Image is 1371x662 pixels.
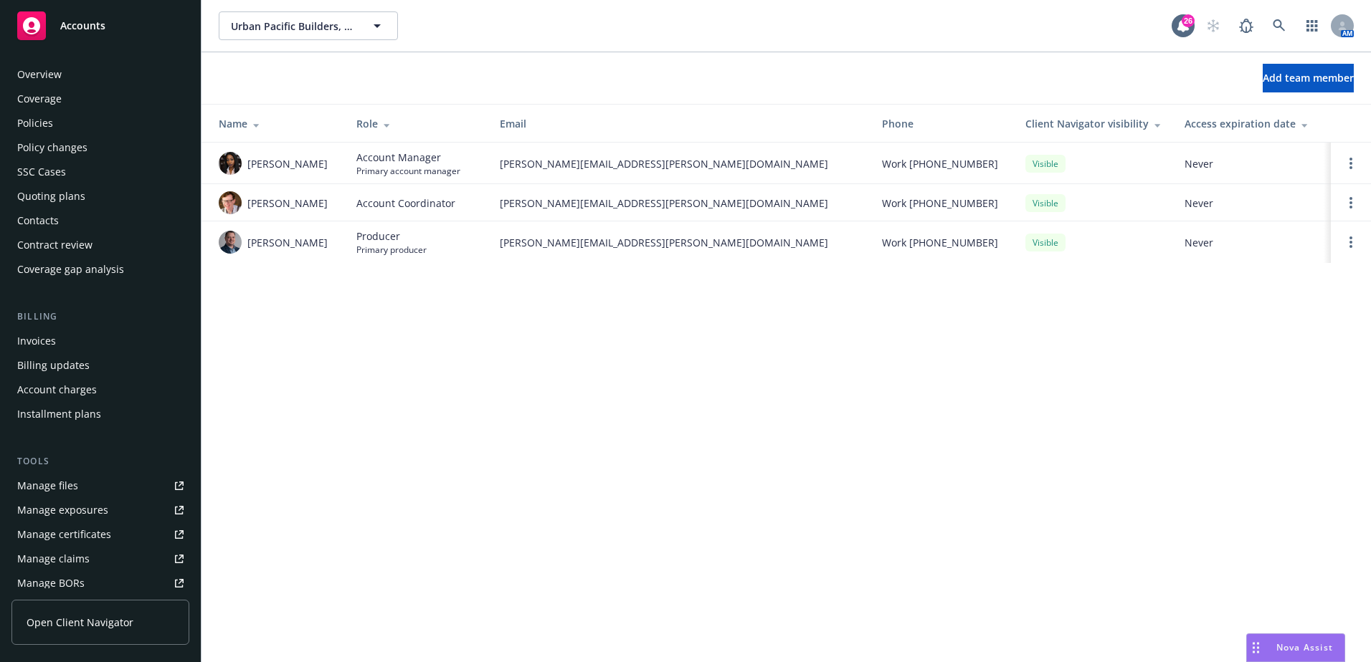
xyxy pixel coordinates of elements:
a: Coverage [11,87,189,110]
a: Switch app [1298,11,1327,40]
span: Work [PHONE_NUMBER] [882,156,998,171]
a: Quoting plans [11,185,189,208]
a: Manage claims [11,547,189,570]
a: Account charges [11,378,189,401]
div: Installment plans [17,403,101,426]
div: Account charges [17,378,97,401]
span: Never [1185,235,1319,250]
button: Add team member [1263,64,1354,92]
a: Manage files [11,474,189,497]
img: photo [219,191,242,214]
button: Nova Assist [1246,633,1345,662]
a: Policy changes [11,136,189,159]
div: 26 [1182,14,1195,27]
div: Name [219,116,333,131]
span: [PERSON_NAME][EMAIL_ADDRESS][PERSON_NAME][DOMAIN_NAME] [500,235,859,250]
span: [PERSON_NAME][EMAIL_ADDRESS][PERSON_NAME][DOMAIN_NAME] [500,156,859,171]
div: Quoting plans [17,185,85,208]
span: Never [1185,196,1319,211]
span: Producer [356,229,427,244]
div: Coverage gap analysis [17,258,124,281]
img: photo [219,152,242,175]
a: Search [1265,11,1294,40]
span: Never [1185,156,1319,171]
div: Manage claims [17,547,90,570]
span: Add team member [1263,71,1354,85]
div: Policies [17,112,53,135]
button: Urban Pacific Builders, Inc. [219,11,398,40]
a: Overview [11,63,189,86]
a: Contacts [11,209,189,232]
div: Policy changes [17,136,87,159]
div: Tools [11,454,189,469]
div: Access expiration date [1185,116,1319,131]
span: [PERSON_NAME] [247,196,328,211]
div: Role [356,116,477,131]
div: Visible [1025,194,1066,212]
a: Open options [1342,155,1360,172]
div: Manage exposures [17,499,108,522]
span: [PERSON_NAME][EMAIL_ADDRESS][PERSON_NAME][DOMAIN_NAME] [500,196,859,211]
div: Contacts [17,209,59,232]
a: Report a Bug [1232,11,1261,40]
a: Open options [1342,234,1360,251]
a: Installment plans [11,403,189,426]
span: Work [PHONE_NUMBER] [882,196,998,211]
div: Coverage [17,87,62,110]
a: Policies [11,112,189,135]
a: Billing updates [11,354,189,377]
div: Visible [1025,234,1066,251]
a: Invoices [11,330,189,352]
div: Invoices [17,330,56,352]
div: Contract review [17,234,92,256]
a: SSC Cases [11,160,189,183]
a: Open options [1342,194,1360,211]
span: Primary account manager [356,165,460,177]
span: Work [PHONE_NUMBER] [882,235,998,250]
div: Manage files [17,474,78,497]
div: SSC Cases [17,160,66,183]
div: Manage certificates [17,523,111,546]
a: Manage certificates [11,523,189,546]
div: Billing updates [17,354,90,377]
span: [PERSON_NAME] [247,235,328,250]
a: Manage exposures [11,499,189,522]
span: Account Manager [356,150,460,165]
span: [PERSON_NAME] [247,156,328,171]
div: Client Navigator visibility [1025,116,1162,131]
div: Email [500,116,859,131]
div: Drag to move [1247,634,1265,661]
a: Manage BORs [11,572,189,595]
div: Visible [1025,155,1066,173]
a: Contract review [11,234,189,256]
div: Phone [882,116,1002,131]
span: Account Coordinator [356,196,455,211]
a: Accounts [11,6,189,46]
div: Billing [11,310,189,324]
div: Overview [17,63,62,86]
img: photo [219,231,242,254]
span: Accounts [60,20,105,32]
a: Start snowing [1199,11,1228,40]
span: Primary producer [356,244,427,256]
span: Urban Pacific Builders, Inc. [231,19,355,34]
span: Nova Assist [1276,641,1333,653]
div: Manage BORs [17,572,85,595]
span: Open Client Navigator [27,615,133,630]
a: Coverage gap analysis [11,258,189,281]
